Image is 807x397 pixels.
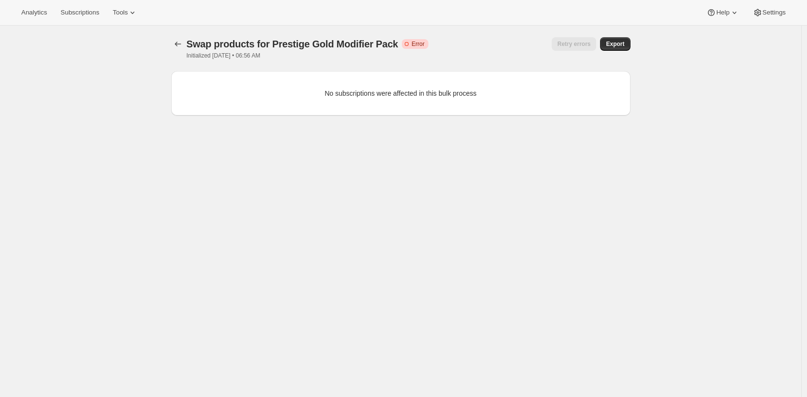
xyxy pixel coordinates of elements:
span: Export [606,40,624,48]
span: Swap products for Prestige Gold Modifier Pack [187,39,398,49]
p: Initialized [DATE] • 06:56 AM [187,52,344,59]
button: Tools [107,6,143,19]
button: Export [600,37,630,51]
span: Help [716,9,729,16]
span: Tools [113,9,128,16]
button: Analytics [15,6,53,19]
span: Analytics [21,9,47,16]
button: Help [701,6,745,19]
span: Settings [763,9,786,16]
button: Subscriptions [55,6,105,19]
span: Error [411,40,425,48]
p: No subscriptions were affected in this bulk process [189,88,613,98]
span: Subscriptions [60,9,99,16]
button: Settings [747,6,792,19]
